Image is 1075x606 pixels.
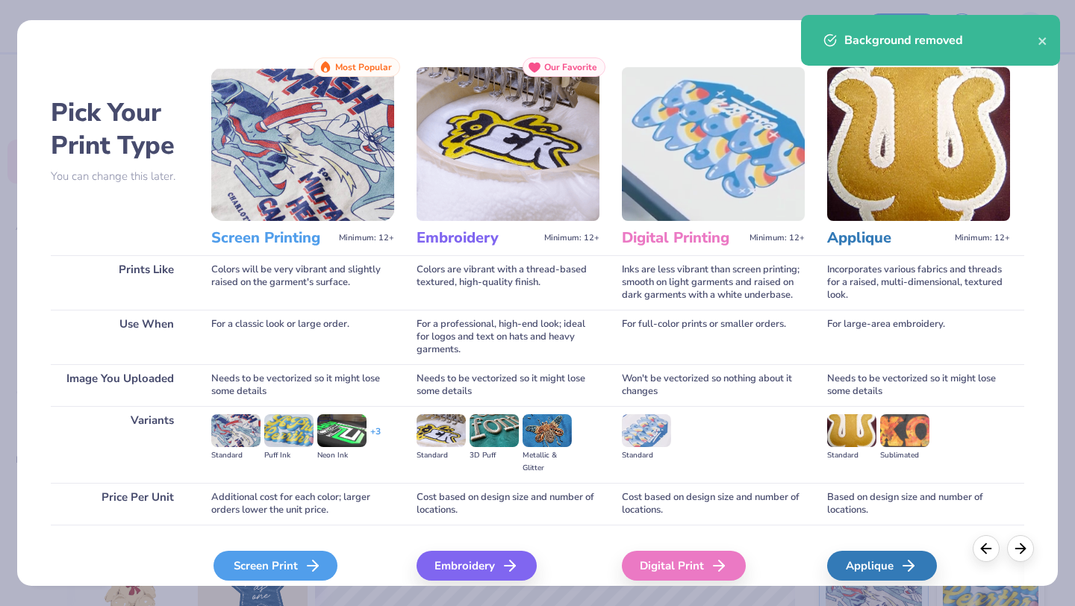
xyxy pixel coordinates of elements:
[51,406,189,483] div: Variants
[622,228,744,248] h3: Digital Printing
[827,414,876,447] img: Standard
[827,364,1010,406] div: Needs to be vectorized so it might lose some details
[470,414,519,447] img: 3D Puff
[622,414,671,447] img: Standard
[622,551,746,581] div: Digital Print
[827,483,1010,525] div: Based on design size and number of locations.
[955,233,1010,243] span: Minimum: 12+
[417,414,466,447] img: Standard
[417,449,466,462] div: Standard
[51,96,189,162] h2: Pick Your Print Type
[880,449,929,462] div: Sublimated
[211,483,394,525] div: Additional cost for each color; larger orders lower the unit price.
[339,233,394,243] span: Minimum: 12+
[335,62,392,72] span: Most Popular
[470,449,519,462] div: 3D Puff
[750,233,805,243] span: Minimum: 12+
[827,551,937,581] div: Applique
[317,414,367,447] img: Neon Ink
[211,449,261,462] div: Standard
[211,310,394,364] div: For a classic look or large order.
[622,483,805,525] div: Cost based on design size and number of locations.
[417,228,538,248] h3: Embroidery
[827,228,949,248] h3: Applique
[622,255,805,310] div: Inks are less vibrant than screen printing; smooth on light garments and raised on dark garments ...
[51,255,189,310] div: Prints Like
[211,255,394,310] div: Colors will be very vibrant and slightly raised on the garment's surface.
[622,310,805,364] div: For full-color prints or smaller orders.
[317,449,367,462] div: Neon Ink
[844,31,1038,49] div: Background removed
[264,449,314,462] div: Puff Ink
[827,255,1010,310] div: Incorporates various fabrics and threads for a raised, multi-dimensional, textured look.
[214,551,337,581] div: Screen Print
[827,67,1010,221] img: Applique
[827,584,1010,596] span: We'll vectorize your image.
[417,364,599,406] div: Needs to be vectorized so it might lose some details
[417,584,599,596] span: We'll vectorize your image.
[211,414,261,447] img: Standard
[51,364,189,406] div: Image You Uploaded
[211,67,394,221] img: Screen Printing
[523,449,572,475] div: Metallic & Glitter
[51,483,189,525] div: Price Per Unit
[1038,31,1048,49] button: close
[211,364,394,406] div: Needs to be vectorized so it might lose some details
[544,233,599,243] span: Minimum: 12+
[827,449,876,462] div: Standard
[417,255,599,310] div: Colors are vibrant with a thread-based textured, high-quality finish.
[417,551,537,581] div: Embroidery
[51,170,189,183] p: You can change this later.
[622,67,805,221] img: Digital Printing
[622,364,805,406] div: Won't be vectorized so nothing about it changes
[417,310,599,364] div: For a professional, high-end look; ideal for logos and text on hats and heavy garments.
[211,584,394,596] span: We'll vectorize your image.
[417,67,599,221] img: Embroidery
[622,449,671,462] div: Standard
[370,425,381,451] div: + 3
[51,310,189,364] div: Use When
[211,228,333,248] h3: Screen Printing
[417,483,599,525] div: Cost based on design size and number of locations.
[880,414,929,447] img: Sublimated
[544,62,597,72] span: Our Favorite
[264,414,314,447] img: Puff Ink
[523,414,572,447] img: Metallic & Glitter
[827,310,1010,364] div: For large-area embroidery.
